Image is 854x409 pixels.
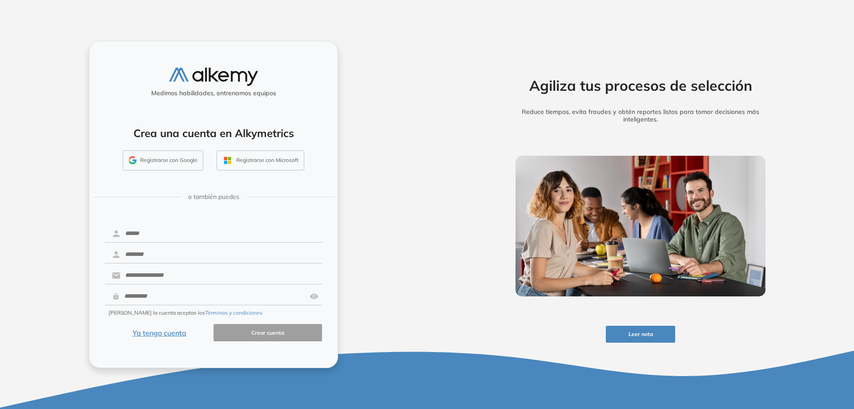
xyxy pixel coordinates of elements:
[694,306,854,409] iframe: Chat Widget
[310,288,318,305] img: asd
[516,156,765,296] img: img-more-info
[101,127,326,140] h4: Crea una cuenta en Alkymetrics
[169,68,258,86] img: logo-alkemy
[129,156,137,164] img: GMAIL_ICON
[502,77,779,94] h2: Agiliza tus procesos de selección
[205,309,262,317] button: Términos y condiciones
[217,150,304,171] button: Registrarse con Microsoft
[694,306,854,409] div: Widget de chat
[222,155,233,166] img: OUTLOOK_ICON
[502,108,779,123] h5: Reduce tiempos, evita fraudes y obtén reportes listos para tomar decisiones más inteligentes.
[93,89,334,97] h5: Medimos habilidades, entrenamos equipos
[606,326,675,343] button: Leer nota
[123,150,203,171] button: Registrarse con Google
[188,192,239,202] span: o también puedes
[109,309,262,317] span: [PERSON_NAME] la cuenta aceptas los
[213,324,322,341] button: Crear cuenta
[105,324,213,341] button: Ya tengo cuenta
